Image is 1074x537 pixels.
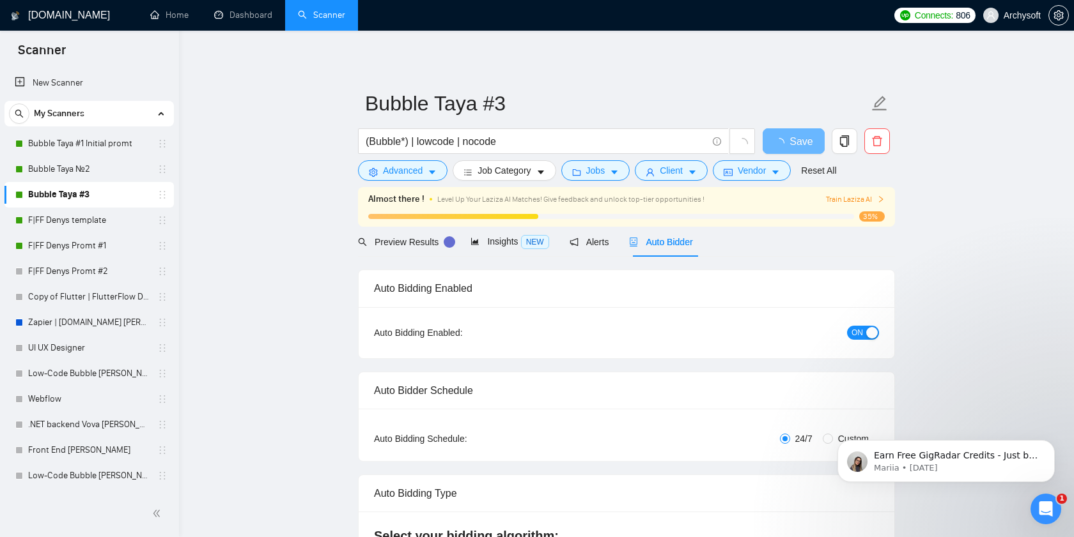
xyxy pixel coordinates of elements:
[157,420,167,430] span: holder
[157,471,167,481] span: holder
[713,160,791,181] button: idcardVendorcaret-down
[28,335,150,361] a: UI UX Designer
[629,238,638,246] span: robot
[157,292,167,302] span: holder
[298,10,345,20] a: searchScanner
[521,235,549,249] span: NEW
[157,139,167,149] span: holder
[157,317,167,328] span: holder
[900,10,910,20] img: upwork-logo.png
[478,163,531,178] span: Job Category
[1031,494,1061,524] iframe: Intercom live chat
[1048,10,1069,20] a: setting
[763,128,825,154] button: Save
[453,160,556,181] button: barsJob Categorycaret-down
[437,195,704,204] span: Level Up Your Laziza AI Matches! Give feedback and unlock top-tier opportunities !
[463,167,472,177] span: bars
[157,394,167,404] span: holder
[986,11,995,20] span: user
[358,160,447,181] button: settingAdvancedcaret-down
[471,236,549,246] span: Insights
[826,193,885,206] button: Train Laziza AI
[877,195,885,203] span: right
[152,507,165,520] span: double-left
[865,135,889,147] span: delete
[4,70,174,96] li: New Scanner
[214,10,272,20] a: dashboardDashboard
[570,238,579,246] span: notification
[374,432,542,446] div: Auto Bidding Schedule:
[771,167,780,177] span: caret-down
[157,164,167,174] span: holder
[736,138,748,149] span: loading
[374,270,879,306] div: Auto Bidding Enabled
[956,8,970,22] span: 806
[801,163,836,178] a: Reset All
[28,412,150,437] a: .NET backend Vova [PERSON_NAME]
[368,192,424,206] span: Almost there !
[713,137,721,146] span: info-circle
[818,413,1074,503] iframe: Intercom notifications message
[859,211,885,222] span: 35%
[586,163,605,178] span: Jobs
[572,167,581,177] span: folder
[56,37,221,352] span: Earn Free GigRadar Credits - Just by Sharing Your Story! 💬 Want more credits for sending proposal...
[724,167,733,177] span: idcard
[383,163,423,178] span: Advanced
[157,215,167,225] span: holder
[374,372,879,409] div: Auto Bidder Schedule
[790,133,813,149] span: Save
[444,236,455,248] div: Tooltip anchor
[774,138,790,148] span: loading
[610,167,619,177] span: caret-down
[852,326,863,340] span: ON
[358,238,367,246] span: search
[1049,10,1068,20] span: setting
[374,475,879,511] div: Auto Bidding Type
[56,49,221,61] p: Message from Mariia, sent 3d ago
[28,208,150,233] a: F|FF Denys template
[28,488,150,514] a: Test React Native
[28,437,150,463] a: Front End [PERSON_NAME]
[157,266,167,276] span: holder
[28,284,150,310] a: Copy of Flutter | FlutterFlow Denys (T,T,S) New promt
[28,131,150,156] a: Bubble Taya #1 Initial promt
[832,135,857,147] span: copy
[8,41,76,68] span: Scanner
[15,70,164,96] a: New Scanner
[832,128,857,154] button: copy
[366,133,707,149] input: Search Freelance Jobs...
[646,167,655,177] span: user
[10,109,29,118] span: search
[358,237,450,247] span: Preview Results
[635,160,708,181] button: userClientcaret-down
[570,237,609,247] span: Alerts
[629,237,692,247] span: Auto Bidder
[536,167,545,177] span: caret-down
[561,160,630,181] button: folderJobscaret-down
[471,237,479,246] span: area-chart
[150,10,189,20] a: homeHome
[28,259,150,284] a: F|FF Denys Promt #2
[157,368,167,379] span: holder
[28,233,150,259] a: F|FF Denys Promt #1
[864,128,890,154] button: delete
[28,310,150,335] a: Zapier | [DOMAIN_NAME] [PERSON_NAME]
[660,163,683,178] span: Client
[790,432,818,446] span: 24/7
[11,6,20,26] img: logo
[34,101,84,126] span: My Scanners
[157,343,167,353] span: holder
[28,463,150,488] a: Low-Code Bubble [PERSON_NAME]
[374,326,542,340] div: Auto Bidding Enabled:
[1057,494,1067,504] span: 1
[157,190,167,200] span: holder
[9,103,29,124] button: search
[157,241,167,251] span: holder
[369,167,378,177] span: setting
[28,182,150,208] a: Bubble Taya #3
[1048,5,1069,26] button: setting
